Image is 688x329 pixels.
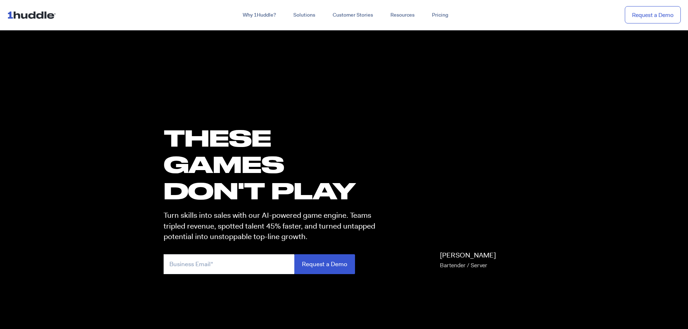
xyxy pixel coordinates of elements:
[440,261,487,269] span: Bartender / Server
[285,9,324,22] a: Solutions
[423,9,457,22] a: Pricing
[164,254,294,274] input: Business Email*
[164,210,382,242] p: Turn skills into sales with our AI-powered game engine. Teams tripled revenue, spotted talent 45%...
[625,6,681,24] a: Request a Demo
[294,254,355,274] input: Request a Demo
[440,250,496,270] p: [PERSON_NAME]
[7,8,59,22] img: ...
[164,125,382,204] h1: these GAMES DON'T PLAY
[324,9,382,22] a: Customer Stories
[382,9,423,22] a: Resources
[234,9,285,22] a: Why 1Huddle?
